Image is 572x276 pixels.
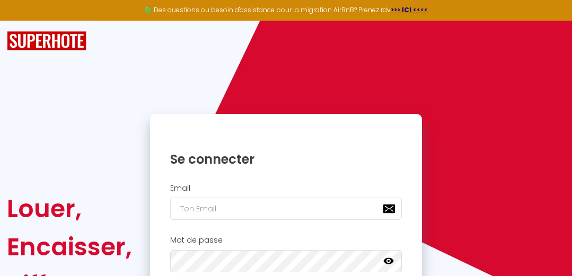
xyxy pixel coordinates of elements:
h2: Mot de passe [170,236,402,245]
input: Ton Email [170,198,402,220]
img: SuperHote logo [7,31,86,51]
h2: Email [170,184,402,193]
a: >>> ICI <<<< [391,5,428,14]
h1: Se connecter [170,151,402,167]
div: Louer, [7,190,132,228]
div: Encaisser, [7,228,132,266]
